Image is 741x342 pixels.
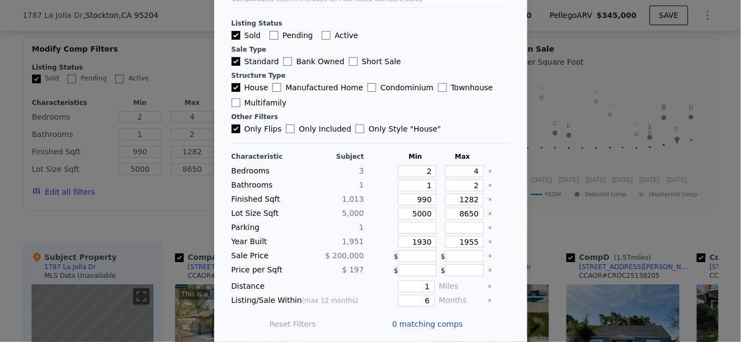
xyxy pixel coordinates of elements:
input: Only Style "House" [356,125,364,133]
label: House [232,82,269,93]
label: Bank Owned [283,56,344,67]
div: Min [394,152,437,161]
input: Standard [232,57,240,66]
div: Sale Type [232,45,510,54]
div: Characteristic [232,152,296,161]
label: Only Included [286,123,351,134]
div: Price per Sqft [232,264,296,276]
div: Other Filters [232,113,510,121]
button: Clear [488,299,492,303]
label: Manufactured Home [272,82,363,93]
div: Distance [232,281,364,293]
div: Months [439,295,483,307]
div: Listing/Sale Within [232,295,364,307]
label: Condominium [368,82,433,93]
div: Sale Price [232,250,296,262]
input: Only Flips [232,125,240,133]
label: Only Flips [232,123,282,134]
button: Clear [488,197,493,202]
input: Sold [232,31,240,40]
span: 5,000 [342,209,364,217]
span: 0 matching comps [393,319,463,329]
span: 1 [359,223,364,232]
div: Year Built [232,236,296,248]
span: (max 12 months) [302,297,358,304]
div: Parking [232,222,296,234]
button: Clear [488,268,493,272]
input: Only Included [286,125,295,133]
input: House [232,83,240,92]
input: Condominium [368,83,376,92]
button: Clear [488,212,493,216]
div: Miles [439,281,483,293]
div: Structure Type [232,71,510,80]
span: $ 200,000 [325,251,364,260]
div: Lot Size Sqft [232,208,296,220]
label: Short Sale [349,56,401,67]
button: Clear [488,254,493,258]
button: Clear [488,226,493,230]
span: 1,013 [342,195,364,203]
label: Sold [232,30,261,41]
input: Active [322,31,331,40]
div: Max [441,152,484,161]
div: Listing Status [232,19,510,28]
span: 1,951 [342,237,364,246]
label: Standard [232,56,279,67]
button: Clear [488,240,493,244]
button: Clear [488,284,492,289]
label: Pending [270,30,313,41]
div: Bedrooms [232,165,296,177]
input: Pending [270,31,278,40]
input: Townhouse [438,83,447,92]
div: $ [441,250,484,262]
div: Subject [300,152,364,161]
label: Townhouse [438,82,493,93]
label: Active [322,30,358,41]
div: $ [394,264,437,276]
input: Short Sale [349,57,358,66]
input: Multifamily [232,98,240,107]
div: $ [441,264,484,276]
label: Only Style " House " [356,123,441,134]
input: Bank Owned [283,57,292,66]
button: Clear [488,169,493,173]
input: Manufactured Home [272,83,281,92]
button: Reset [270,319,316,329]
button: Clear [488,183,493,188]
span: 1 [359,181,364,189]
span: 3 [359,166,364,175]
span: $ 197 [342,265,364,274]
div: Finished Sqft [232,194,296,206]
div: Bathrooms [232,179,296,191]
div: $ [394,250,437,262]
label: Multifamily [232,97,287,108]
